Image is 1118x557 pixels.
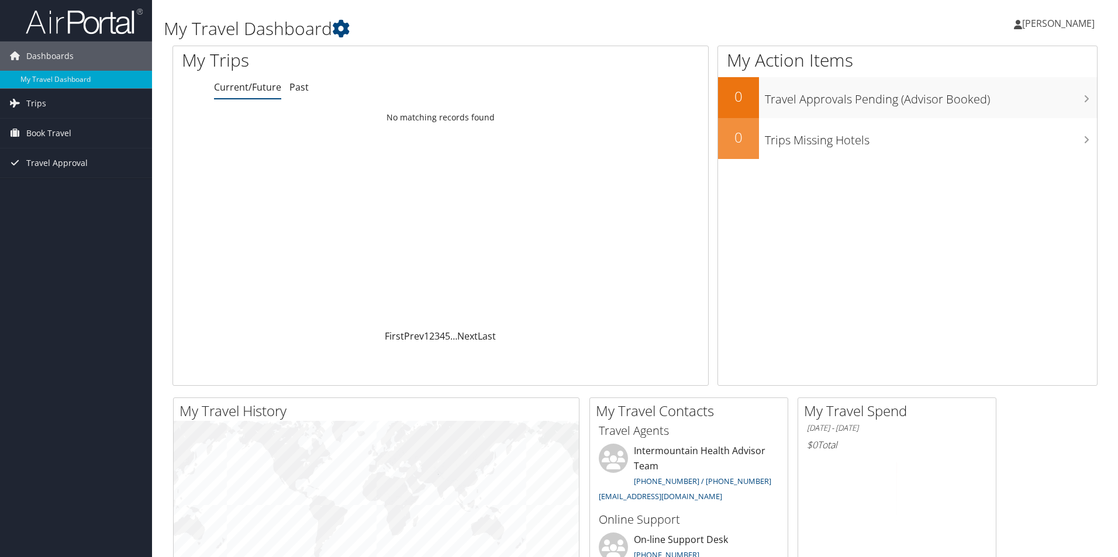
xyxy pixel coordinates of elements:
a: 1 [424,330,429,342]
h1: My Action Items [718,48,1097,72]
h6: [DATE] - [DATE] [807,423,987,434]
span: [PERSON_NAME] [1022,17,1095,30]
span: Trips [26,89,46,118]
img: airportal-logo.png [26,8,143,35]
h3: Travel Agents [599,423,779,439]
span: … [450,330,457,342]
h1: My Travel Dashboard [164,16,792,41]
a: Last [478,330,496,342]
h2: My Travel Spend [804,401,996,421]
a: 4 [440,330,445,342]
a: Prev [404,330,424,342]
a: 3 [434,330,440,342]
h3: Online Support [599,511,779,528]
h6: Total [807,438,987,451]
a: 5 [445,330,450,342]
a: Next [457,330,478,342]
a: [PHONE_NUMBER] / [PHONE_NUMBER] [634,476,771,486]
span: $0 [807,438,817,451]
span: Travel Approval [26,148,88,178]
h2: My Travel Contacts [596,401,788,421]
a: 0Trips Missing Hotels [718,118,1097,159]
a: [EMAIL_ADDRESS][DOMAIN_NAME] [599,491,722,501]
span: Book Travel [26,119,71,148]
a: First [385,330,404,342]
h3: Trips Missing Hotels [765,126,1097,148]
a: [PERSON_NAME] [1014,6,1106,41]
a: 0Travel Approvals Pending (Advisor Booked) [718,77,1097,118]
a: Current/Future [214,81,281,94]
h2: My Travel History [180,401,579,421]
a: 2 [429,330,434,342]
td: No matching records found [173,107,708,128]
li: Intermountain Health Advisor Team [593,444,785,506]
a: Past [289,81,309,94]
span: Dashboards [26,41,74,71]
h2: 0 [718,87,759,106]
h3: Travel Approvals Pending (Advisor Booked) [765,85,1097,108]
h1: My Trips [182,48,477,72]
h2: 0 [718,127,759,147]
